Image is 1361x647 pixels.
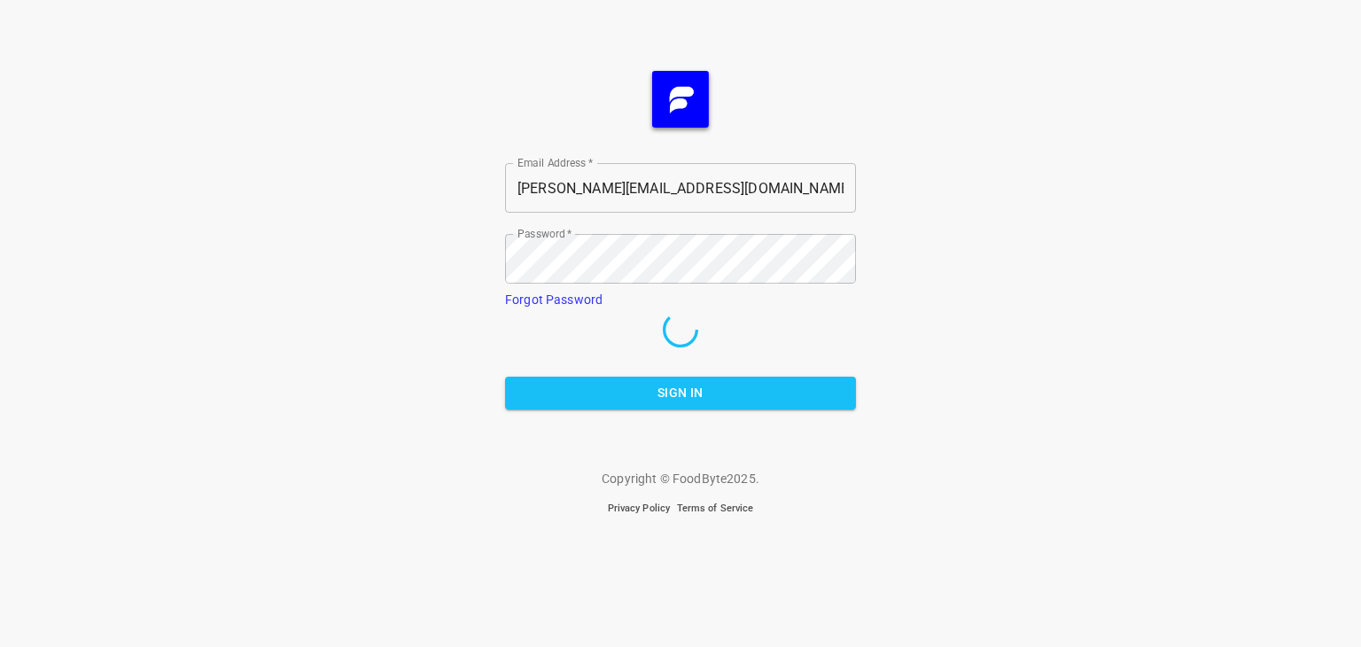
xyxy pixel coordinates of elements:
[602,470,759,487] p: Copyright © FoodByte 2025 .
[652,71,709,128] img: FB_Logo_Reversed_RGB_Icon.895fbf61.png
[505,292,603,307] a: Forgot Password
[677,503,753,514] a: Terms of Service
[519,382,842,404] span: Sign In
[608,503,670,514] a: Privacy Policy
[505,377,856,409] button: Sign In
